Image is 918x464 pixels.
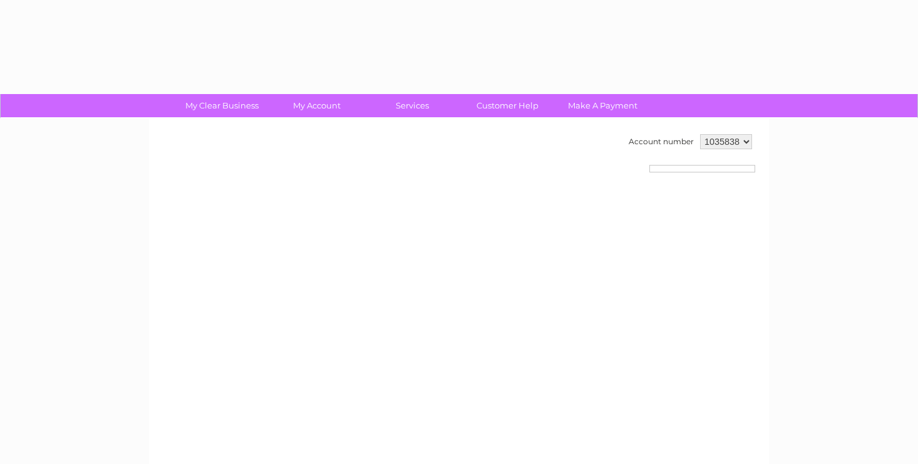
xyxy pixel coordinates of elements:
a: Services [361,94,464,117]
a: Make A Payment [551,94,654,117]
a: My Clear Business [170,94,274,117]
a: Customer Help [456,94,559,117]
td: Account number [626,131,697,152]
a: My Account [266,94,369,117]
